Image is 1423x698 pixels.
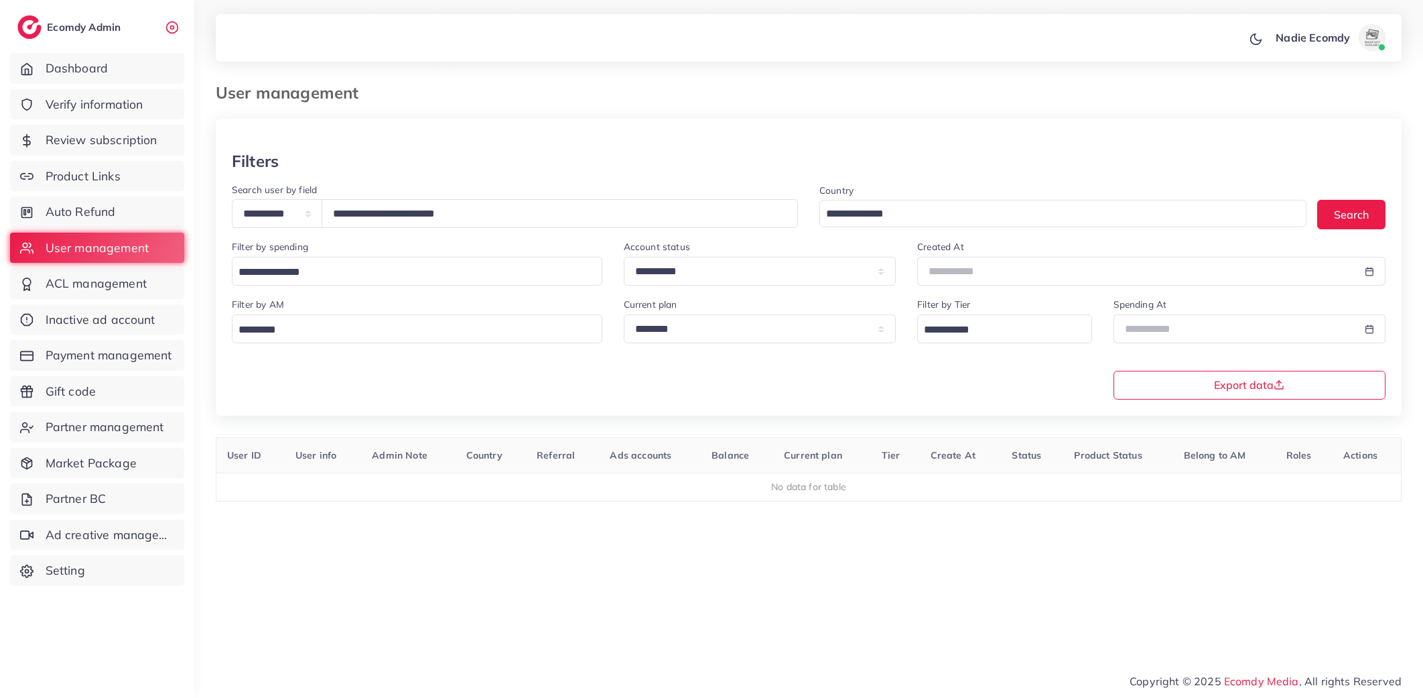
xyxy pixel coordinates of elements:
label: Account status [624,240,690,253]
a: Inactive ad account [10,304,184,335]
div: Search for option [917,314,1091,343]
span: Auto Refund [46,203,116,221]
div: Search for option [819,200,1306,227]
a: ACL management [10,268,184,299]
a: Review subscription [10,125,184,156]
a: Verify information [10,89,184,120]
span: Partner BC [46,490,107,508]
span: , All rights Reserved [1299,673,1402,689]
a: Partner BC [10,483,184,514]
a: Setting [10,555,184,586]
a: Product Links [10,161,184,192]
input: Search for option [234,262,585,283]
h2: Ecomdy Admin [47,21,124,34]
span: Payment management [46,347,172,364]
p: Nadie Ecomdy [1276,30,1350,46]
div: Search for option [232,314,602,343]
span: Dashboard [46,60,108,77]
a: Auto Refund [10,196,184,227]
h3: User management [216,83,369,103]
a: Gift code [10,376,184,407]
div: Search for option [232,257,602,286]
span: Admin Note [372,449,427,461]
span: Current plan [784,449,842,461]
input: Search for option [821,204,1289,225]
span: Balance [711,449,749,461]
button: Search [1317,200,1385,229]
span: Product Links [46,168,121,185]
label: Search user by field [232,183,317,196]
a: User management [10,233,184,264]
span: Partner management [46,418,164,436]
span: Actions [1343,449,1377,461]
img: avatar [1359,24,1385,51]
span: Verify information [46,96,143,113]
a: Ad creative management [10,520,184,550]
h3: Filters [232,152,279,171]
span: User ID [227,449,261,461]
label: Filter by AM [232,298,284,311]
span: Inactive ad account [46,311,155,329]
a: logoEcomdy Admin [17,15,124,39]
span: Export data [1214,380,1284,390]
span: Tier [882,449,900,461]
span: Status [1012,449,1041,461]
label: Country [819,184,854,197]
span: Ads accounts [610,449,671,461]
span: Roles [1286,449,1312,461]
input: Search for option [234,320,585,341]
span: Market Package [46,455,137,472]
label: Filter by spending [232,240,308,253]
span: Copyright © 2025 [1130,673,1402,689]
a: Partner management [10,412,184,443]
span: Create At [931,449,975,461]
span: Referral [537,449,575,461]
div: No data for table [224,480,1394,493]
input: Search for option [919,320,1074,341]
a: Market Package [10,448,184,479]
a: Ecomdy Media [1224,675,1299,688]
span: Setting [46,562,85,579]
span: Belong to AM [1184,449,1246,461]
label: Created At [917,240,964,253]
a: Dashboard [10,53,184,84]
span: Review subscription [46,131,157,149]
span: Ad creative management [46,526,174,544]
label: Filter by Tier [917,298,970,311]
span: User management [46,239,149,257]
span: ACL management [46,275,147,292]
label: Spending At [1113,298,1167,311]
span: User info [295,449,336,461]
span: Product Status [1074,449,1142,461]
label: Current plan [624,298,677,311]
a: Payment management [10,340,184,371]
a: Nadie Ecomdyavatar [1268,24,1391,51]
span: Country [466,449,502,461]
img: logo [17,15,42,39]
span: Gift code [46,383,96,400]
button: Export data [1113,371,1386,400]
